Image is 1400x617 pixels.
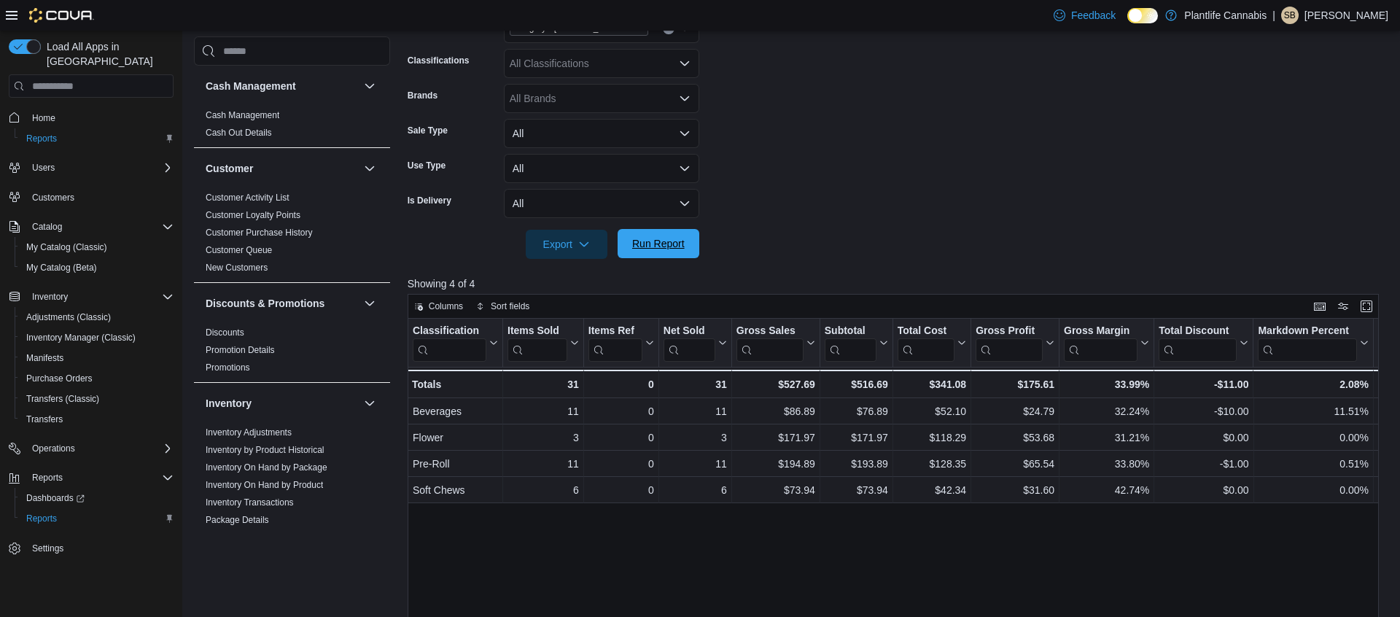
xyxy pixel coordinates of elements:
div: Gross Profit [976,325,1043,362]
div: $76.89 [825,403,888,420]
a: Customer Purchase History [206,228,313,238]
a: Package Details [206,515,269,525]
span: New Customers [206,262,268,273]
div: Pre-Roll [413,455,498,473]
div: 42.74% [1064,481,1149,499]
button: Sort fields [470,298,535,315]
span: Reports [32,472,63,484]
div: Gross Margin [1064,325,1137,338]
span: Inventory Manager (Classic) [26,332,136,344]
span: Customers [26,188,174,206]
a: Promotions [206,362,250,373]
button: Columns [408,298,469,315]
button: Discounts & Promotions [361,295,378,312]
div: $118.29 [898,429,966,446]
span: Manifests [20,349,174,367]
div: Gross Margin [1064,325,1137,362]
a: Promotion Details [206,345,275,355]
div: Soft Chews [413,481,498,499]
button: All [504,189,699,218]
button: Gross Profit [976,325,1054,362]
span: Settings [32,543,63,554]
span: SB [1284,7,1296,24]
span: Users [26,159,174,176]
div: Classification [413,325,486,362]
span: Adjustments (Classic) [20,308,174,326]
span: Transfers (Classic) [26,393,99,405]
button: Catalog [26,218,68,236]
button: Total Discount [1159,325,1248,362]
span: Inventory by Product Historical [206,444,324,456]
button: Discounts & Promotions [206,296,358,311]
button: Customer [206,161,358,176]
div: 0 [588,429,654,446]
div: Total Cost [898,325,954,362]
button: My Catalog (Classic) [15,237,179,257]
button: Display options [1334,298,1352,315]
span: Export [534,230,599,259]
span: My Catalog (Beta) [26,262,97,273]
button: Open list of options [679,93,691,104]
span: Customers [32,192,74,203]
div: $65.54 [976,455,1054,473]
div: 0.51% [1258,455,1368,473]
a: Manifests [20,349,69,367]
div: $194.89 [736,455,815,473]
div: $193.89 [825,455,888,473]
label: Brands [408,90,437,101]
div: 0 [588,455,654,473]
div: Subtotal [825,325,876,338]
button: Settings [3,538,179,559]
button: Transfers [15,409,179,430]
span: Dashboards [26,492,85,504]
a: Dashboards [15,488,179,508]
div: $516.69 [825,376,888,393]
div: Items Sold [507,325,567,338]
div: 6 [664,481,727,499]
span: Operations [32,443,75,454]
span: Settings [26,539,174,557]
a: Settings [26,540,69,557]
span: Users [32,162,55,174]
button: Export [526,230,607,259]
div: 11 [664,403,727,420]
div: -$11.00 [1159,376,1248,393]
p: [PERSON_NAME] [1304,7,1388,24]
div: $341.08 [898,376,966,393]
div: Customer [194,189,390,282]
button: All [504,119,699,148]
div: Discounts & Promotions [194,324,390,382]
div: $31.60 [976,481,1054,499]
label: Use Type [408,160,446,171]
button: Adjustments (Classic) [15,307,179,327]
a: Customer Activity List [206,193,289,203]
h3: Customer [206,161,253,176]
label: Classifications [408,55,470,66]
span: Inventory Manager (Classic) [20,329,174,346]
button: Catalog [3,217,179,237]
a: Reports [20,510,63,527]
span: Transfers (Classic) [20,390,174,408]
div: $0.00 [1159,429,1248,446]
span: Run Report [632,236,685,251]
div: Net Sold [664,325,715,338]
div: Beverages [413,403,498,420]
button: Cash Management [206,79,358,93]
button: Home [3,106,179,128]
button: Inventory [3,287,179,307]
button: Inventory Manager (Classic) [15,327,179,348]
button: Run Report [618,229,699,258]
button: Subtotal [825,325,888,362]
a: Cash Out Details [206,128,272,138]
button: Open list of options [679,58,691,69]
span: Reports [20,510,174,527]
div: Gross Sales [736,325,804,338]
button: Keyboard shortcuts [1311,298,1329,315]
button: Operations [26,440,81,457]
span: Purchase Orders [20,370,174,387]
div: 0 [588,376,654,393]
div: $73.94 [736,481,815,499]
button: Reports [3,467,179,488]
